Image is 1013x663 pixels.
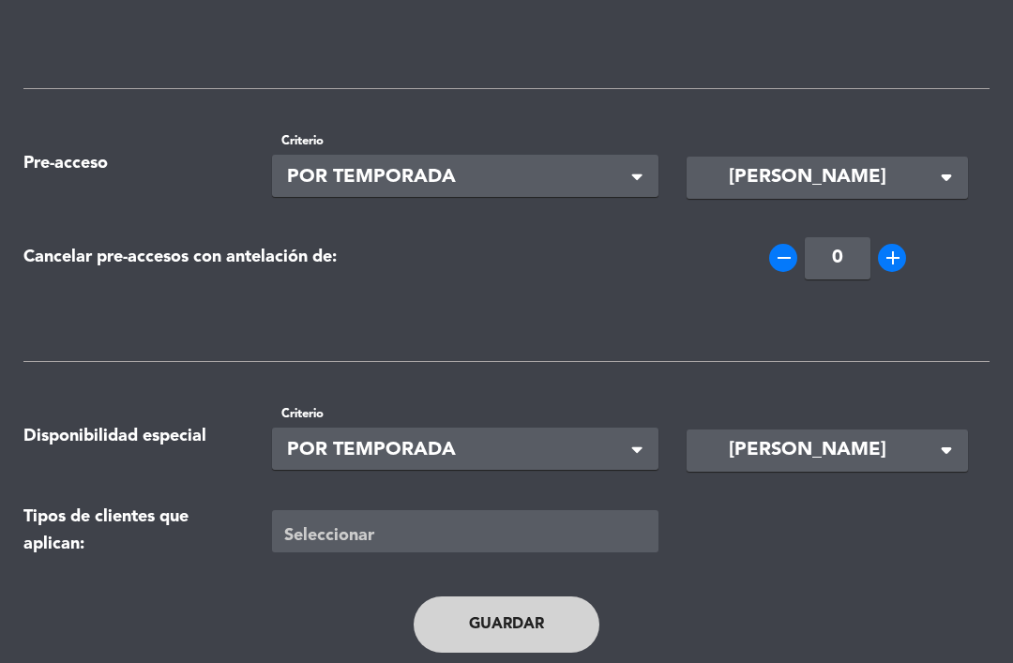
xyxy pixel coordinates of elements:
[729,162,886,193] span: [PERSON_NAME]
[272,131,658,151] label: Criterio
[930,160,963,194] i: arrow_drop_down
[930,433,963,467] i: arrow_drop_down
[882,247,904,269] i: add
[287,162,628,193] span: POR TEMPORADA
[9,504,258,559] div: Tipos de clientes que aplican:
[769,244,797,272] button: remove
[9,150,258,177] div: Pre-acceso
[272,404,658,424] label: Criterio
[9,244,673,271] div: Cancelar pre-accesos con antelación de:
[773,247,795,269] i: remove
[414,596,599,653] button: Guardar
[729,435,886,466] span: [PERSON_NAME]
[9,423,258,450] div: Disponibilidad especial
[878,244,906,272] button: add
[287,435,628,466] span: POR TEMPORADA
